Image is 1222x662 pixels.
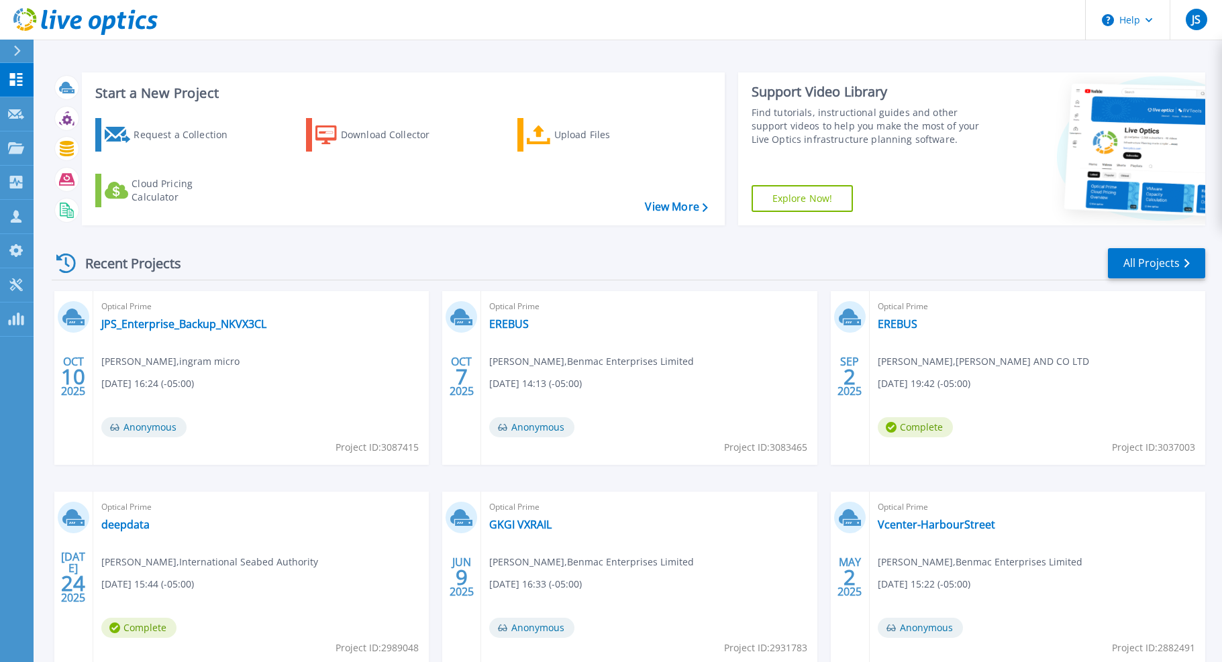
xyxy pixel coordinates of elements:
[95,86,707,101] h3: Start a New Project
[101,577,194,592] span: [DATE] 15:44 (-05:00)
[645,201,707,213] a: View More
[724,641,807,655] span: Project ID: 2931783
[101,417,187,437] span: Anonymous
[489,299,809,314] span: Optical Prime
[61,577,85,589] span: 24
[489,618,574,638] span: Anonymous
[95,118,245,152] a: Request a Collection
[101,518,150,531] a: deepdata
[101,618,176,638] span: Complete
[878,417,953,437] span: Complete
[489,376,582,391] span: [DATE] 14:13 (-05:00)
[752,106,989,146] div: Find tutorials, instructional guides and other support videos to help you make the most of your L...
[95,174,245,207] a: Cloud Pricing Calculator
[1192,14,1201,25] span: JS
[844,371,856,382] span: 2
[489,518,552,531] a: GKGI VXRAIL
[52,247,199,280] div: Recent Projects
[101,317,266,331] a: JPS_Enterprise_Backup_NKVX3CL
[878,618,963,638] span: Anonymous
[489,354,694,369] span: [PERSON_NAME] , Benmac Enterprises Limited
[517,118,667,152] a: Upload Files
[489,577,582,592] span: [DATE] 16:33 (-05:00)
[101,500,421,514] span: Optical Prime
[132,177,239,204] div: Cloud Pricing Calculator
[752,83,989,101] div: Support Video Library
[878,500,1197,514] span: Optical Prime
[878,354,1089,369] span: [PERSON_NAME] , [PERSON_NAME] AND CO LTD
[456,371,468,382] span: 7
[489,417,574,437] span: Anonymous
[101,299,421,314] span: Optical Prime
[1112,641,1195,655] span: Project ID: 2882491
[1112,440,1195,455] span: Project ID: 3037003
[60,553,86,602] div: [DATE] 2025
[878,299,1197,314] span: Optical Prime
[449,553,474,602] div: JUN 2025
[1108,248,1205,278] a: All Projects
[101,376,194,391] span: [DATE] 16:24 (-05:00)
[878,518,995,531] a: Vcenter-HarbourStreet
[61,371,85,382] span: 10
[101,555,318,569] span: [PERSON_NAME] , International Seabed Authority
[60,352,86,401] div: OCT 2025
[336,641,419,655] span: Project ID: 2989048
[489,555,694,569] span: [PERSON_NAME] , Benmac Enterprises Limited
[306,118,456,152] a: Download Collector
[554,121,662,148] div: Upload Files
[878,317,917,331] a: EREBUS
[449,352,474,401] div: OCT 2025
[336,440,419,455] span: Project ID: 3087415
[752,185,854,212] a: Explore Now!
[837,352,862,401] div: SEP 2025
[724,440,807,455] span: Project ID: 3083465
[878,376,970,391] span: [DATE] 19:42 (-05:00)
[134,121,241,148] div: Request a Collection
[341,121,448,148] div: Download Collector
[837,553,862,602] div: MAY 2025
[101,354,240,369] span: [PERSON_NAME] , ingram micro
[456,571,468,583] span: 9
[878,555,1082,569] span: [PERSON_NAME] , Benmac Enterprises Limited
[878,577,970,592] span: [DATE] 15:22 (-05:00)
[489,500,809,514] span: Optical Prime
[844,571,856,583] span: 2
[489,317,529,331] a: EREBUS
